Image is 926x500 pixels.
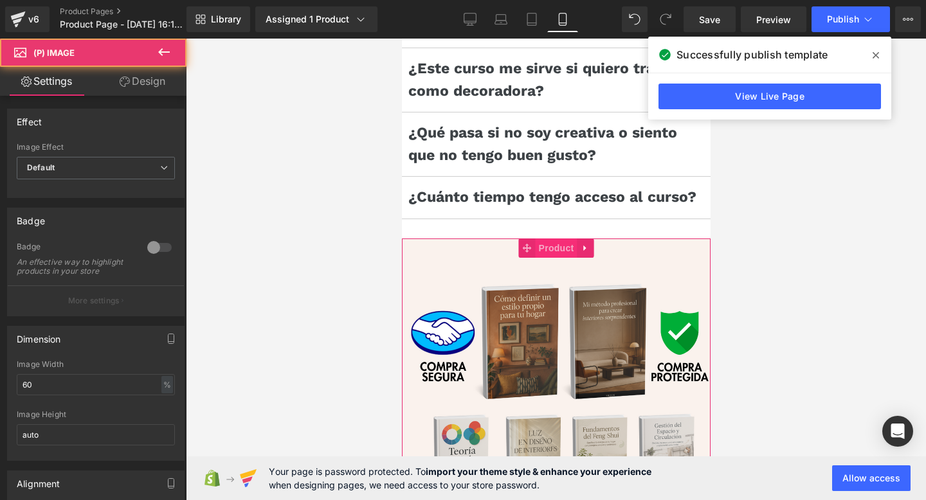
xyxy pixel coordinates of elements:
[827,14,859,24] span: Publish
[134,200,176,219] span: Product
[161,376,173,393] div: %
[33,48,75,58] span: (P) Image
[486,6,516,32] a: Laptop
[186,6,250,32] a: New Library
[17,258,132,276] div: An effective way to highlight products in your store
[17,326,61,344] div: Dimension
[27,163,55,172] b: Default
[6,84,302,128] p: ¿Qué pasa si no soy creativa o siento que no tengo buen gusto?
[266,13,367,26] div: Assigned 1 Product
[17,471,60,489] div: Alignment
[658,84,881,109] a: View Live Page
[547,6,578,32] a: Mobile
[176,200,192,219] a: Expand / Collapse
[17,410,175,419] div: Image Height
[60,6,208,17] a: Product Pages
[269,465,651,492] span: Your page is password protected. To when designing pages, we need access to your store password.
[6,148,302,170] p: ¿Cuánto tiempo tengo acceso al curso?
[96,67,189,96] a: Design
[756,13,791,26] span: Preview
[832,465,911,491] button: Allow access
[426,466,651,477] strong: import your theme style & enhance your experience
[17,143,175,152] div: Image Effect
[17,208,45,226] div: Badge
[516,6,547,32] a: Tablet
[741,6,806,32] a: Preview
[211,13,241,25] span: Library
[676,47,828,62] span: Successfully publish template
[699,13,720,26] span: Save
[455,6,486,32] a: Desktop
[17,242,134,255] div: Badge
[5,6,50,32] a: v6
[653,6,678,32] button: Redo
[17,360,175,369] div: Image Width
[8,285,184,316] button: More settings
[622,6,648,32] button: Undo
[882,416,913,447] div: Open Intercom Messenger
[60,19,183,30] span: Product Page - [DATE] 16:18:38
[17,109,42,127] div: Effect
[26,11,42,28] div: v6
[6,19,302,64] p: ¿Este curso me sirve si quiero trabajar como decoradora?
[17,424,175,445] input: auto
[895,6,921,32] button: More
[68,295,120,307] p: More settings
[812,6,890,32] button: Publish
[17,374,175,395] input: auto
